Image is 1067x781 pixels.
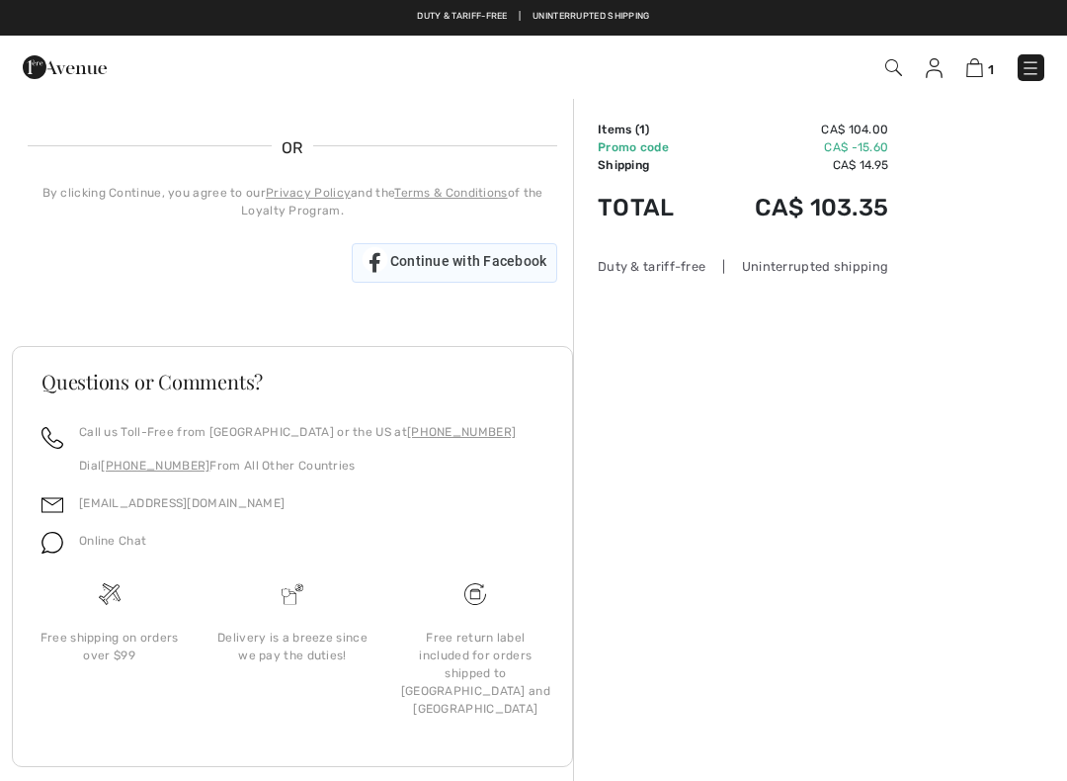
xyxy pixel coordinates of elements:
[34,629,185,664] div: Free shipping on orders over $99
[598,257,888,276] div: Duty & tariff-free | Uninterrupted shipping
[79,496,285,510] a: [EMAIL_ADDRESS][DOMAIN_NAME]
[598,174,703,241] td: Total
[18,241,338,285] iframe: Sign in with Google Button
[417,11,649,21] a: Duty & tariff-free | Uninterrupted shipping
[101,459,209,473] a: [PHONE_NUMBER]
[639,123,645,136] span: 1
[216,629,368,664] div: Delivery is a breeze since we pay the duties!
[28,184,557,219] div: By clicking Continue, you agree to our and the of the Loyalty Program.
[390,253,547,269] span: Continue with Facebook
[41,427,63,449] img: call
[598,121,703,138] td: Items ( )
[28,241,328,285] div: Sign in with Google. Opens in new tab
[464,583,486,605] img: Free shipping on orders over $99
[598,156,703,174] td: Shipping
[41,532,63,554] img: chat
[272,136,313,160] span: OR
[23,47,107,87] img: 1ère Avenue
[352,243,557,283] a: Continue with Facebook
[79,457,516,475] p: Dial From All Other Countries
[23,56,107,75] a: 1ère Avenue
[598,138,703,156] td: Promo code
[282,583,303,605] img: Delivery is a breeze since we pay the duties!
[79,534,146,548] span: Online Chat
[99,583,121,605] img: Free shipping on orders over $99
[661,20,1047,292] iframe: Sign in with Google Dialog
[266,186,351,200] a: Privacy Policy
[41,372,543,391] h3: Questions or Comments?
[394,186,507,200] a: Terms & Conditions
[41,494,63,516] img: email
[79,423,516,441] p: Call us Toll-Free from [GEOGRAPHIC_DATA] or the US at
[400,629,551,718] div: Free return label included for orders shipped to [GEOGRAPHIC_DATA] and [GEOGRAPHIC_DATA]
[407,425,516,439] a: [PHONE_NUMBER]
